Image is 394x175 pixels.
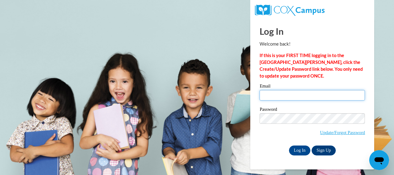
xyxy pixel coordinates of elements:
[260,41,365,47] p: Welcome back!
[255,5,324,16] img: COX Campus
[260,25,365,38] h1: Log In
[260,107,365,113] label: Password
[312,146,336,155] a: Sign Up
[320,130,365,135] a: Update/Forgot Password
[369,150,389,170] iframe: Button to launch messaging window
[260,84,365,90] label: Email
[260,53,363,79] strong: If this is your FIRST TIME logging in to the [GEOGRAPHIC_DATA][PERSON_NAME], click the Create/Upd...
[289,146,311,155] input: Log In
